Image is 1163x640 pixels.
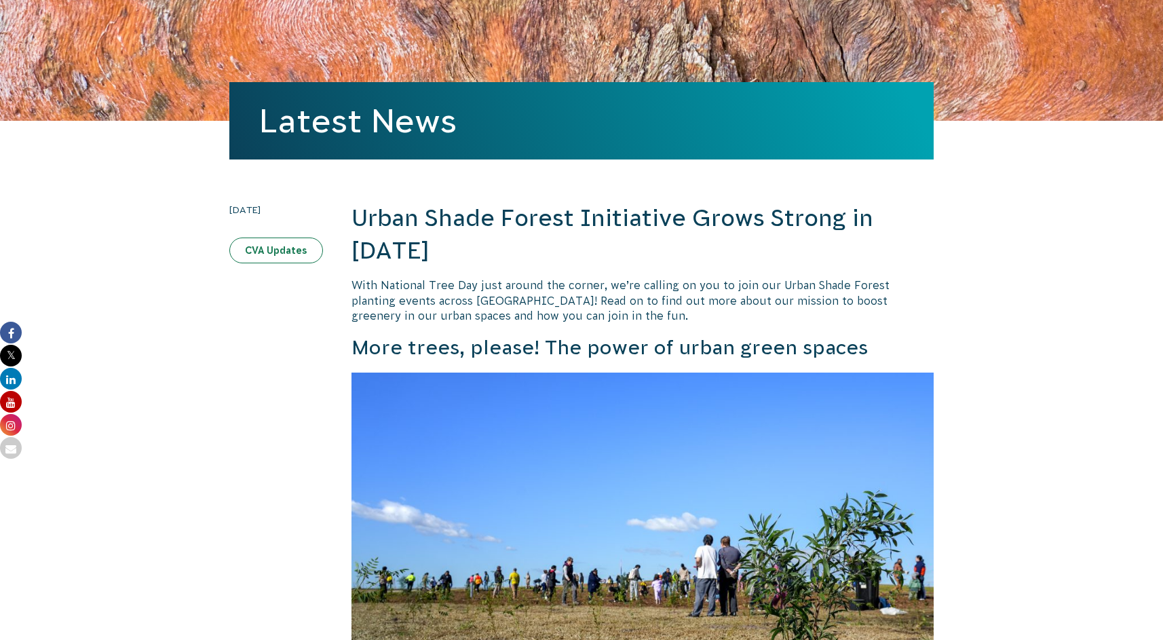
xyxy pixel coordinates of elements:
[229,202,323,217] time: [DATE]
[259,102,457,139] a: Latest News
[351,278,934,323] p: With National Tree Day just around the corner, we’re calling on you to join our Urban Shade Fores...
[351,202,934,267] h2: Urban Shade Forest Initiative Grows Strong in [DATE]
[229,238,323,263] a: CVA Updates
[351,334,934,362] h3: More trees, please! The power of urban green spaces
